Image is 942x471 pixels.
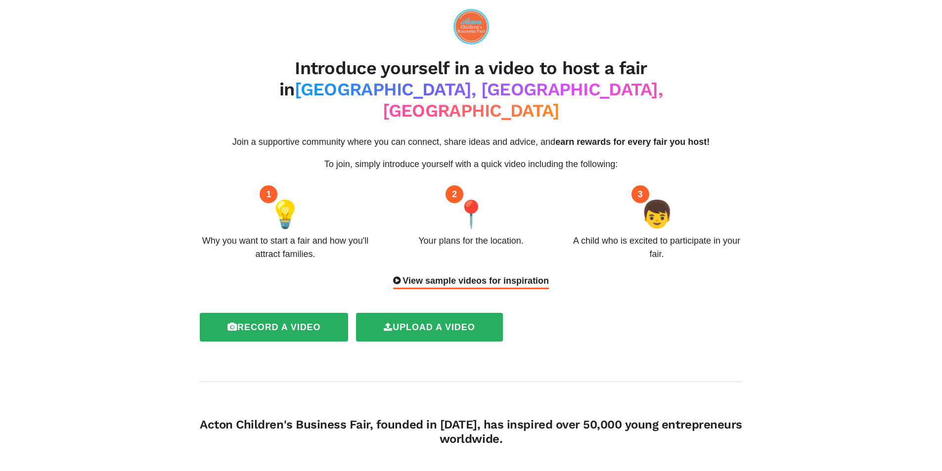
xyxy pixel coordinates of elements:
[200,158,742,171] p: To join, simply introduce yourself with a quick video including the following:
[356,313,502,342] label: Upload a video
[260,185,277,203] div: 1
[200,313,348,342] label: Record a video
[453,9,489,44] img: logo-09e7f61fd0461591446672a45e28a4aa4e3f772ea81a4ddf9c7371a8bcc222a1.png
[200,418,742,446] h4: Acton Children's Business Fair, founded in [DATE], has inspired over 50,000 young entrepreneurs w...
[295,79,663,121] span: [GEOGRAPHIC_DATA], [GEOGRAPHIC_DATA], [GEOGRAPHIC_DATA]
[269,194,302,234] span: 💡
[200,58,742,122] h2: Introduce yourself in a video to host a fair in
[446,185,463,203] div: 2
[631,185,649,203] div: 3
[454,194,488,234] span: 📍
[555,137,710,147] span: earn rewards for every fair you host!
[640,194,673,234] span: 👦
[393,274,549,289] div: View sample videos for inspiration
[200,234,371,261] div: Why you want to start a fair and how you'll attract families.
[418,234,523,248] div: Your plans for the location.
[200,135,742,149] p: Join a supportive community where you can connect, share ideas and advice, and
[571,234,742,261] div: A child who is excited to participate in your fair.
